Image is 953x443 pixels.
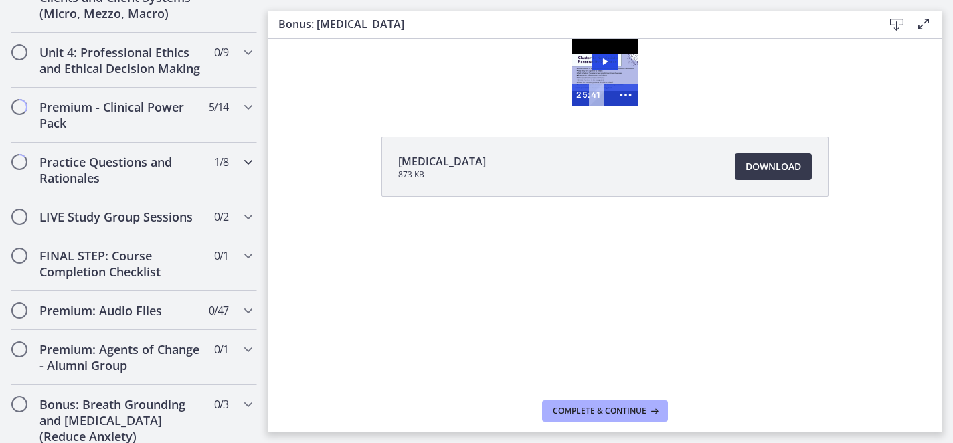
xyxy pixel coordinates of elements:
span: 0 / 3 [214,396,228,412]
span: 1 / 8 [214,154,228,170]
span: [MEDICAL_DATA] [398,153,486,169]
h2: LIVE Study Group Sessions [39,209,203,225]
h2: Unit 4: Professional Ethics and Ethical Decision Making [39,44,203,76]
h2: Premium: Agents of Change - Alumni Group [39,341,203,373]
button: Complete & continue [542,400,668,422]
h3: Bonus: [MEDICAL_DATA] [278,16,862,32]
h2: Premium - Clinical Power Pack [39,99,203,131]
h2: Practice Questions and Rationales [39,154,203,186]
span: Download [746,159,801,175]
span: 5 / 14 [209,99,228,115]
span: 873 KB [398,169,486,180]
span: 0 / 1 [214,341,228,357]
div: Playbar [328,46,339,67]
span: 0 / 47 [209,302,228,319]
span: 0 / 2 [214,209,228,225]
span: 0 / 9 [214,44,228,60]
iframe: Video Lesson [268,39,942,106]
a: Download [735,153,812,180]
h2: FINAL STEP: Course Completion Checklist [39,248,203,280]
button: Show more buttons [345,46,371,67]
span: Complete & continue [553,406,646,416]
span: 0 / 1 [214,248,228,264]
h2: Premium: Audio Files [39,302,203,319]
